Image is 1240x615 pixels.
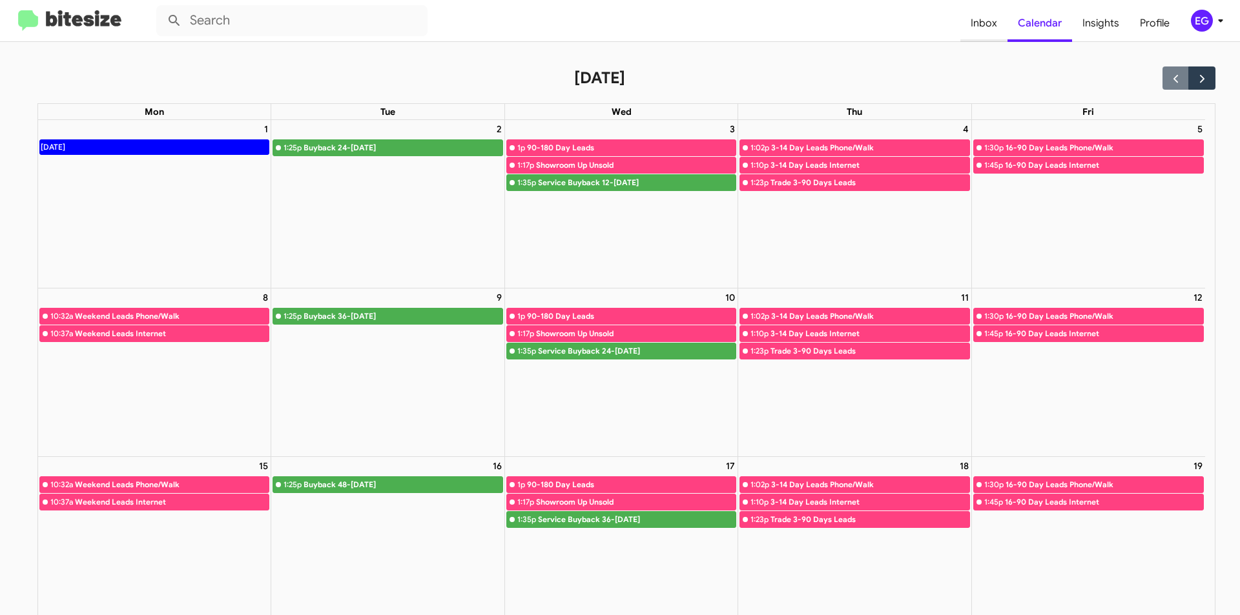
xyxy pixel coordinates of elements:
a: September 17, 2025 [723,457,738,475]
div: 1:25p [284,310,302,323]
div: 16-90 Day Leads Internet [1005,327,1203,340]
div: 1p [517,141,525,154]
div: Weekend Leads Phone/Walk [75,478,269,491]
div: 16-90 Day Leads Phone/Walk [1006,141,1203,154]
div: EG [1191,10,1213,32]
div: Weekend Leads Phone/Walk [75,310,269,323]
div: 1:17p [517,496,534,509]
td: September 4, 2025 [738,120,971,288]
a: Friday [1080,104,1097,119]
a: Insights [1072,5,1130,42]
div: 16-90 Day Leads Internet [1005,496,1203,509]
div: 10:32a [50,310,73,323]
a: Tuesday [378,104,398,119]
div: 1p [517,310,525,323]
div: 1:23p [750,176,769,189]
div: 1:45p [984,159,1003,172]
a: September 18, 2025 [957,457,971,475]
input: Search [156,5,428,36]
div: 3-14 Day Leads Internet [770,159,969,172]
div: Showroom Up Unsold [536,496,736,509]
div: Buyback 48-[DATE] [304,478,502,491]
a: September 2, 2025 [494,120,504,138]
div: 10:37a [50,327,73,340]
a: Inbox [960,5,1008,42]
div: Showroom Up Unsold [536,159,736,172]
a: September 11, 2025 [958,288,971,307]
div: Trade 3-90 Days Leads [770,345,969,358]
div: 3-14 Day Leads Phone/Walk [771,310,969,323]
div: 1p [517,478,525,491]
a: September 15, 2025 [256,457,271,475]
div: 10:37a [50,496,73,509]
div: Service Buyback 24-[DATE] [538,345,736,358]
div: Trade 3-90 Days Leads [770,513,969,526]
td: September 2, 2025 [271,120,504,288]
div: 1:35p [517,345,536,358]
a: September 12, 2025 [1191,288,1205,307]
a: September 16, 2025 [490,457,504,475]
div: Trade 3-90 Days Leads [770,176,969,189]
div: 1:23p [750,345,769,358]
div: 1:25p [284,478,302,491]
td: September 11, 2025 [738,288,971,457]
div: 1:17p [517,159,534,172]
div: 1:30p [984,310,1004,323]
div: 1:02p [750,141,769,154]
button: Previous month [1162,66,1189,89]
div: 10:32a [50,478,73,491]
td: September 9, 2025 [271,288,504,457]
a: September 10, 2025 [723,288,738,307]
div: 3-14 Day Leads Phone/Walk [771,478,969,491]
a: Monday [142,104,167,119]
a: September 3, 2025 [727,120,738,138]
div: 1:02p [750,478,769,491]
div: Showroom Up Unsold [536,327,736,340]
div: Buyback 36-[DATE] [304,310,502,323]
div: 90-180 Day Leads [527,310,736,323]
div: [DATE] [40,140,66,154]
div: 3-14 Day Leads Internet [770,496,969,509]
div: 1:30p [984,141,1004,154]
div: 1:30p [984,478,1004,491]
a: Thursday [844,104,865,119]
div: 16-90 Day Leads Internet [1005,159,1203,172]
a: Profile [1130,5,1180,42]
a: September 5, 2025 [1195,120,1205,138]
div: 1:35p [517,513,536,526]
button: Next month [1188,66,1215,89]
td: September 10, 2025 [504,288,738,457]
a: September 8, 2025 [260,288,271,307]
div: 1:45p [984,327,1003,340]
div: 3-14 Day Leads Internet [770,327,969,340]
div: Buyback 24-[DATE] [304,141,502,154]
a: September 19, 2025 [1191,457,1205,475]
div: Service Buyback 36-[DATE] [538,513,736,526]
td: September 8, 2025 [38,288,271,457]
div: 1:10p [750,327,769,340]
div: 1:02p [750,310,769,323]
div: 1:35p [517,176,536,189]
a: Wednesday [609,104,634,119]
div: 1:25p [284,141,302,154]
div: 90-180 Day Leads [527,478,736,491]
div: 16-90 Day Leads Phone/Walk [1006,310,1203,323]
td: September 1, 2025 [38,120,271,288]
a: Calendar [1008,5,1072,42]
div: 16-90 Day Leads Phone/Walk [1006,478,1203,491]
div: 1:10p [750,159,769,172]
td: September 3, 2025 [504,120,738,288]
div: 1:17p [517,327,534,340]
div: Weekend Leads Internet [75,496,269,509]
td: September 12, 2025 [971,288,1204,457]
a: September 9, 2025 [494,288,504,307]
a: September 4, 2025 [960,120,971,138]
td: September 5, 2025 [971,120,1204,288]
div: 3-14 Day Leads Phone/Walk [771,141,969,154]
a: September 1, 2025 [262,120,271,138]
button: EG [1180,10,1226,32]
